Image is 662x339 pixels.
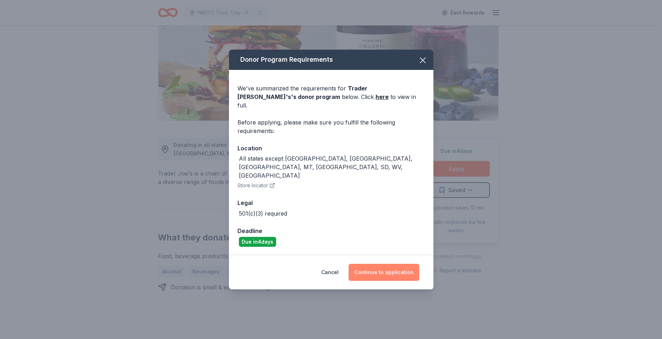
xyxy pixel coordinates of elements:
[239,209,287,218] div: 501(c)(3) required
[376,93,389,101] a: here
[237,198,425,207] div: Legal
[237,181,275,190] button: Store locator
[237,118,425,135] div: Before applying, please make sure you fulfill the following requirements:
[321,264,339,281] button: Cancel
[239,154,425,180] div: All states except [GEOGRAPHIC_DATA], [GEOGRAPHIC_DATA], [GEOGRAPHIC_DATA], MT, [GEOGRAPHIC_DATA],...
[349,264,419,281] button: Continue to application
[239,237,276,247] div: Due in 4 days
[237,144,425,153] div: Location
[229,50,433,70] div: Donor Program Requirements
[237,226,425,235] div: Deadline
[237,84,425,110] div: We've summarized the requirements for below. Click to view in full.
